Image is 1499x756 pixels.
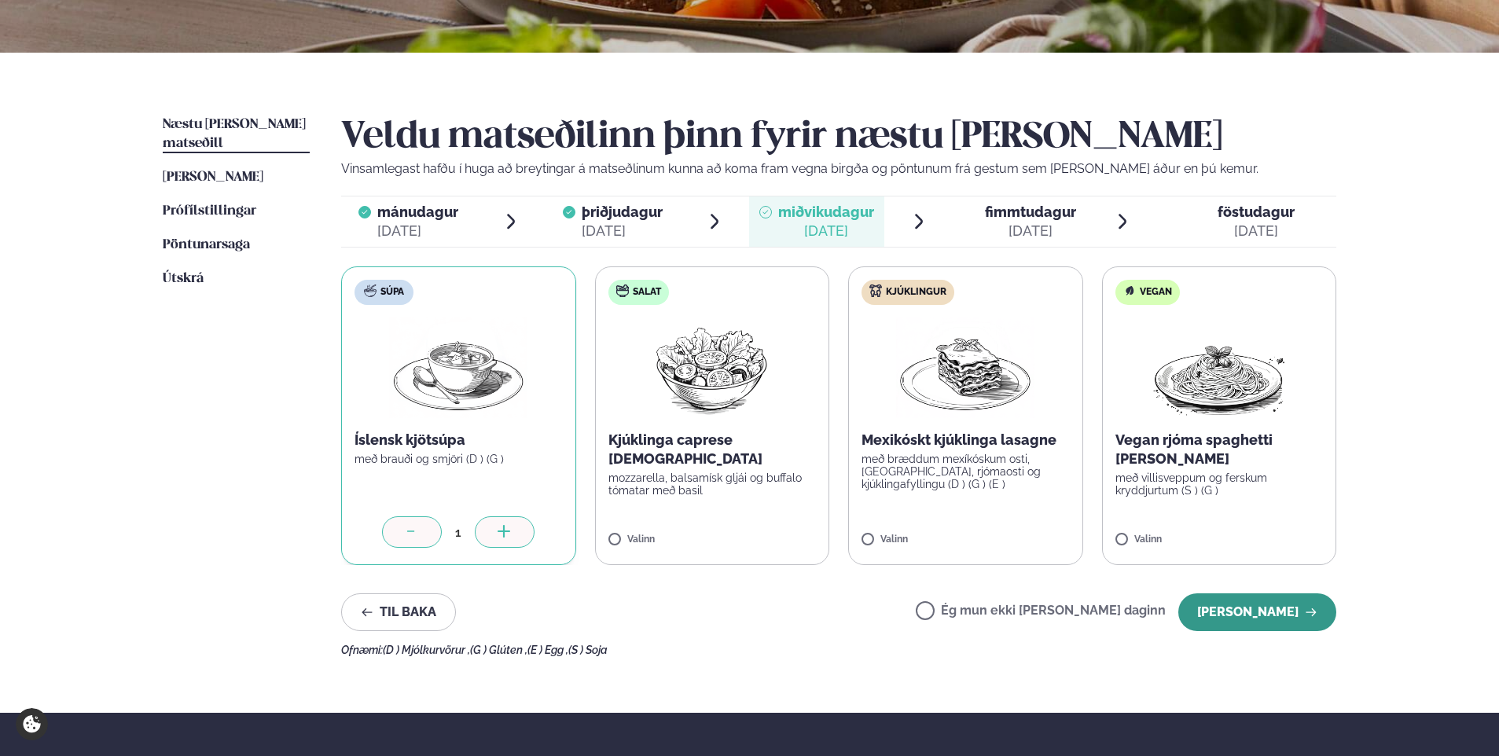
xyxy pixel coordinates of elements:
span: Útskrá [163,272,204,285]
span: Næstu [PERSON_NAME] matseðill [163,118,306,150]
span: (G ) Glúten , [470,644,527,656]
span: Salat [633,286,661,299]
a: Útskrá [163,270,204,288]
h2: Veldu matseðilinn þinn fyrir næstu [PERSON_NAME] [341,116,1336,160]
p: Kjúklinga caprese [DEMOGRAPHIC_DATA] [608,431,817,468]
button: Til baka [341,593,456,631]
span: Pöntunarsaga [163,238,250,251]
div: [DATE] [778,222,874,240]
span: (E ) Egg , [527,644,568,656]
span: mánudagur [377,204,458,220]
span: Súpa [380,286,404,299]
div: [DATE] [377,222,458,240]
p: mozzarella, balsamísk gljái og buffalo tómatar með basil [608,472,817,497]
span: þriðjudagur [582,204,663,220]
span: Vegan [1140,286,1172,299]
img: salad.svg [616,284,629,297]
button: [PERSON_NAME] [1178,593,1336,631]
span: Kjúklingur [886,286,946,299]
p: Vinsamlegast hafðu í huga að breytingar á matseðlinum kunna að koma fram vegna birgða og pöntunum... [341,160,1336,178]
a: [PERSON_NAME] [163,168,263,187]
div: [DATE] [985,222,1076,240]
img: Vegan.svg [1123,284,1136,297]
p: Mexikóskt kjúklinga lasagne [862,431,1070,450]
p: með brauði og smjöri (D ) (G ) [355,453,563,465]
p: Íslensk kjötsúpa [355,431,563,450]
img: soup.svg [364,284,377,297]
a: Prófílstillingar [163,202,256,221]
img: chicken.svg [869,284,882,297]
img: Spagetti.png [1150,317,1288,418]
div: [DATE] [1218,222,1295,240]
a: Cookie settings [16,708,48,740]
img: Soup.png [389,317,527,418]
div: 1 [442,523,475,541]
span: miðvikudagur [778,204,874,220]
span: (D ) Mjólkurvörur , [383,644,470,656]
img: Lasagna.png [896,317,1034,418]
div: [DATE] [582,222,663,240]
span: (S ) Soja [568,644,608,656]
a: Næstu [PERSON_NAME] matseðill [163,116,310,153]
a: Pöntunarsaga [163,236,250,255]
p: Vegan rjóma spaghetti [PERSON_NAME] [1115,431,1324,468]
p: með bræddum mexíkóskum osti, [GEOGRAPHIC_DATA], rjómaosti og kjúklingafyllingu (D ) (G ) (E ) [862,453,1070,490]
div: Ofnæmi: [341,644,1336,656]
img: Salad.png [642,317,781,418]
span: [PERSON_NAME] [163,171,263,184]
span: föstudagur [1218,204,1295,220]
p: með villisveppum og ferskum kryddjurtum (S ) (G ) [1115,472,1324,497]
span: Prófílstillingar [163,204,256,218]
span: fimmtudagur [985,204,1076,220]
